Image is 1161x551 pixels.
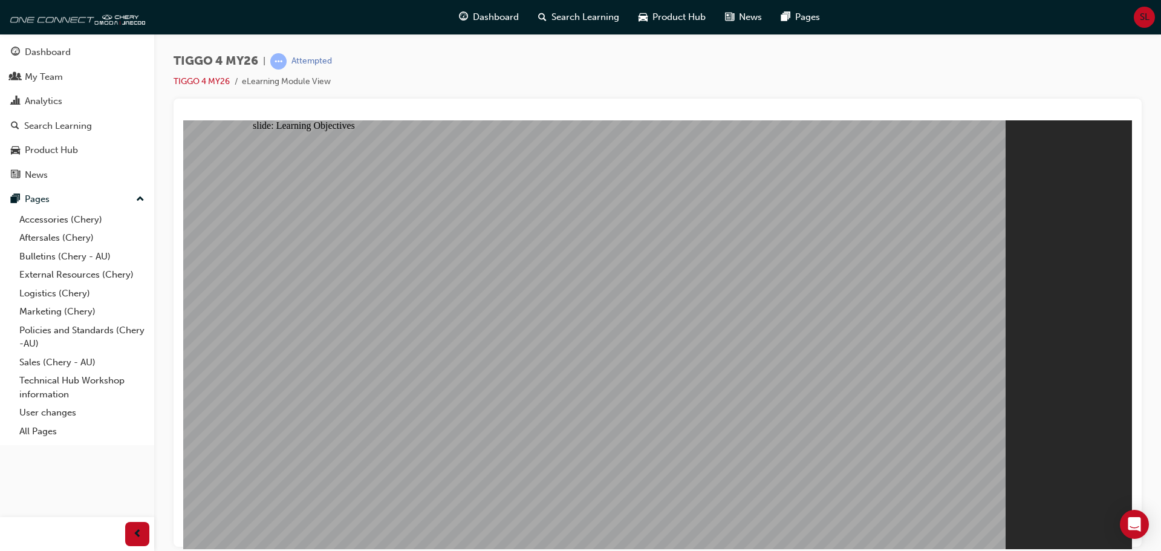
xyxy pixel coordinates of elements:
div: Analytics [25,94,62,108]
a: Dashboard [5,41,149,64]
button: Pages [5,188,149,210]
a: Policies and Standards (Chery -AU) [15,321,149,353]
span: search-icon [538,10,547,25]
a: User changes [15,403,149,422]
a: Sales (Chery - AU) [15,353,149,372]
span: News [739,10,762,24]
a: Marketing (Chery) [15,302,149,321]
div: Product Hub [25,143,78,157]
li: eLearning Module View [242,75,331,89]
a: Bulletins (Chery - AU) [15,247,149,266]
span: Pages [795,10,820,24]
span: up-icon [136,192,145,207]
span: prev-icon [133,527,142,542]
a: Product Hub [5,139,149,161]
span: TIGGO 4 MY26 [174,54,258,68]
span: Dashboard [473,10,519,24]
a: Aftersales (Chery) [15,229,149,247]
span: news-icon [11,170,20,181]
img: oneconnect [6,5,145,29]
div: Dashboard [25,45,71,59]
span: SL [1140,10,1150,24]
a: Accessories (Chery) [15,210,149,229]
span: guage-icon [459,10,468,25]
span: Search Learning [551,10,619,24]
div: Pages [25,192,50,206]
div: Open Intercom Messenger [1120,510,1149,539]
span: learningRecordVerb_ATTEMPT-icon [270,53,287,70]
a: search-iconSearch Learning [528,5,629,30]
a: TIGGO 4 MY26 [174,76,230,86]
a: Search Learning [5,115,149,137]
div: Attempted [291,56,332,67]
button: SL [1134,7,1155,28]
a: pages-iconPages [772,5,830,30]
span: people-icon [11,72,20,83]
span: pages-icon [11,194,20,205]
a: News [5,164,149,186]
a: news-iconNews [715,5,772,30]
span: pages-icon [781,10,790,25]
span: news-icon [725,10,734,25]
span: car-icon [11,145,20,156]
span: | [263,54,265,68]
a: Technical Hub Workshop information [15,371,149,403]
a: Logistics (Chery) [15,284,149,303]
a: All Pages [15,422,149,441]
span: guage-icon [11,47,20,58]
a: Analytics [5,90,149,112]
a: External Resources (Chery) [15,266,149,284]
span: car-icon [639,10,648,25]
div: Search Learning [24,119,92,133]
div: My Team [25,70,63,84]
span: chart-icon [11,96,20,107]
button: DashboardMy TeamAnalyticsSearch LearningProduct HubNews [5,39,149,188]
span: Product Hub [652,10,706,24]
div: News [25,168,48,182]
a: My Team [5,66,149,88]
a: car-iconProduct Hub [629,5,715,30]
a: guage-iconDashboard [449,5,528,30]
span: search-icon [11,121,19,132]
